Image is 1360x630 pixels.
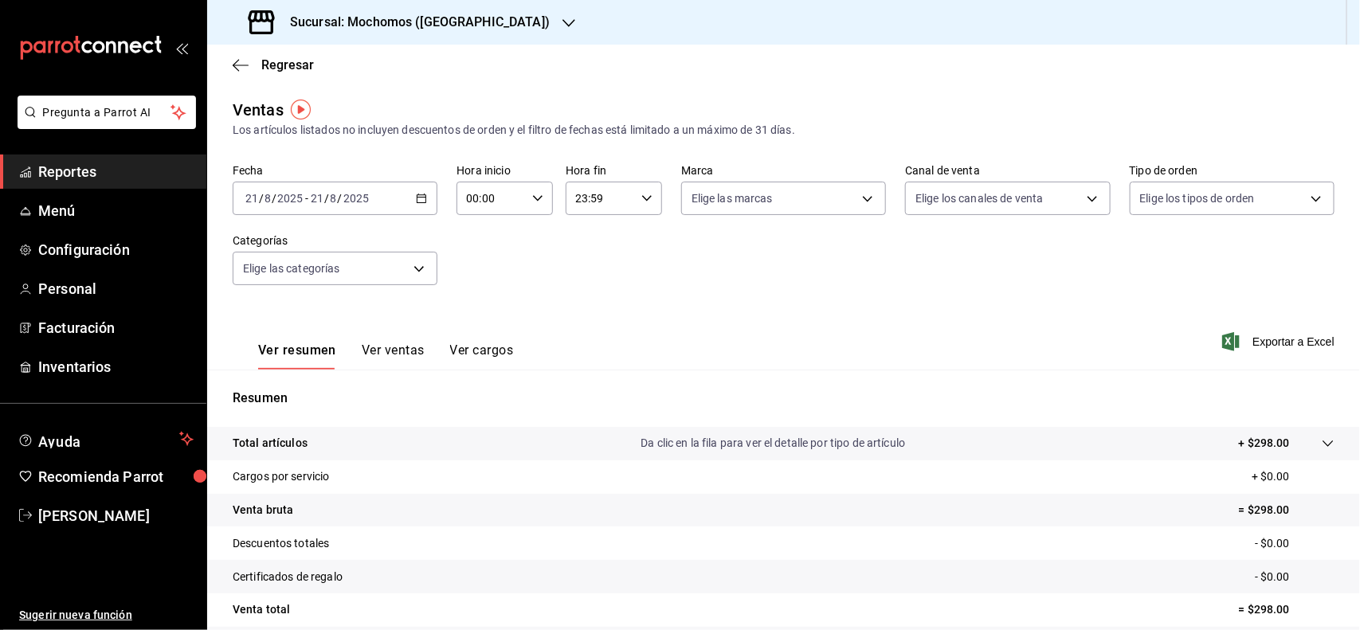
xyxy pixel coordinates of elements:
[1239,502,1335,518] p: = $298.00
[905,166,1110,177] label: Canal de venta
[276,192,304,205] input: ----
[566,166,662,177] label: Hora fin
[338,192,343,205] span: /
[362,342,425,370] button: Ver ventas
[1130,166,1335,177] label: Tipo de orden
[38,317,194,338] span: Facturación
[330,192,338,205] input: --
[277,13,550,32] h3: Sucursal: Mochomos ([GEOGRAPHIC_DATA])
[1140,190,1255,206] span: Elige los tipos de orden
[324,192,329,205] span: /
[38,161,194,182] span: Reportes
[38,429,173,448] span: Ayuda
[258,342,336,370] button: Ver resumen
[233,502,293,518] p: Venta bruta
[1255,535,1335,552] p: - $0.00
[264,192,272,205] input: --
[233,98,284,122] div: Ventas
[233,166,437,177] label: Fecha
[38,466,194,487] span: Recomienda Parrot
[38,278,194,299] span: Personal
[175,41,188,54] button: open_drawer_menu
[233,236,437,247] label: Categorías
[233,468,330,485] p: Cargos por servicio
[38,505,194,526] span: [PERSON_NAME]
[233,122,1335,139] div: Los artículos listados no incluyen descuentos de orden y el filtro de fechas está limitado a un m...
[261,57,314,72] span: Regresar
[233,535,329,552] p: Descuentos totales
[245,192,259,205] input: --
[1225,332,1335,351] button: Exportar a Excel
[310,192,324,205] input: --
[1239,601,1335,618] p: = $298.00
[11,115,196,132] a: Pregunta a Parrot AI
[38,239,194,260] span: Configuración
[1252,468,1335,485] p: + $0.00
[641,435,906,452] p: Da clic en la fila para ver el detalle por tipo de artículo
[681,166,886,177] label: Marca
[38,200,194,221] span: Menú
[692,190,773,206] span: Elige las marcas
[343,192,370,205] input: ----
[305,192,308,205] span: -
[1255,569,1335,585] p: - $0.00
[233,435,308,452] p: Total artículos
[38,356,194,378] span: Inventarios
[272,192,276,205] span: /
[1239,435,1290,452] p: + $298.00
[43,104,171,121] span: Pregunta a Parrot AI
[457,166,553,177] label: Hora inicio
[243,260,340,276] span: Elige las categorías
[291,100,311,119] img: Tooltip marker
[258,342,513,370] div: navigation tabs
[19,607,194,624] span: Sugerir nueva función
[18,96,196,129] button: Pregunta a Parrot AI
[233,601,290,618] p: Venta total
[233,57,314,72] button: Regresar
[450,342,514,370] button: Ver cargos
[259,192,264,205] span: /
[915,190,1043,206] span: Elige los canales de venta
[233,569,343,585] p: Certificados de regalo
[233,389,1335,408] p: Resumen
